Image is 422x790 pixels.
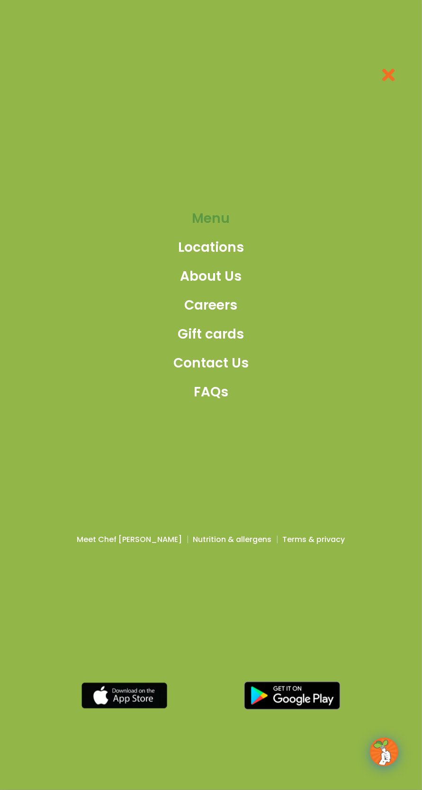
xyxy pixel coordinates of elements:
a: Nutrition & allergens [193,534,272,545]
span: Gift cards [178,324,244,344]
a: Locations [173,238,249,257]
a: About Us [173,266,249,286]
img: wpChatIcon [371,739,397,765]
span: FAQs [194,382,228,402]
a: Terms & privacy [283,534,345,545]
span: Menu [192,209,230,229]
img: google_play [244,681,341,710]
a: Contact Us [173,353,249,373]
a: Gift cards [173,324,249,344]
a: Menu [173,209,249,229]
span: Careers [185,295,238,315]
a: Careers [173,295,249,315]
a: Meet Chef [PERSON_NAME] [77,534,182,545]
img: appstore [81,681,168,710]
span: About Us [180,266,242,286]
span: Locations [178,238,244,257]
a: FAQs [173,382,249,402]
